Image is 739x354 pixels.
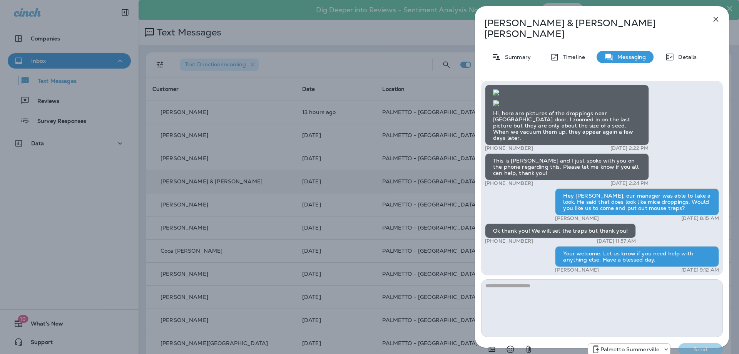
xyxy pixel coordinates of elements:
[588,345,670,354] div: +1 (843) 594-2691
[485,153,649,180] div: This is [PERSON_NAME] and I just spoke with you on the phone regarding this. Please let me know i...
[674,54,697,60] p: Details
[681,215,719,221] p: [DATE] 8:15 AM
[485,238,533,244] p: [PHONE_NUMBER]
[484,18,694,39] p: [PERSON_NAME] & [PERSON_NAME] [PERSON_NAME]
[614,54,646,60] p: Messaging
[600,346,660,352] p: Palmetto Summerville
[597,238,636,244] p: [DATE] 11:57 AM
[485,180,533,186] p: [PHONE_NUMBER]
[485,223,636,238] div: Ok thank you! We will set the traps but thank you!
[555,188,719,215] div: Hey [PERSON_NAME], our manager was able to take a look. He said that does look like mice dropping...
[485,145,533,151] p: [PHONE_NUMBER]
[501,54,531,60] p: Summary
[681,267,719,273] p: [DATE] 9:12 AM
[485,85,649,145] div: Hi, here are pictures of the droppings near [GEOGRAPHIC_DATA] door. I zoomed in on the last pictu...
[610,180,649,186] p: [DATE] 2:24 PM
[555,267,599,273] p: [PERSON_NAME]
[555,246,719,267] div: Your welcome. Let us know if you need help with anything else. Have a blessed day.
[610,145,649,151] p: [DATE] 2:22 PM
[493,100,499,106] img: twilio-download
[559,54,585,60] p: Timeline
[493,89,499,96] img: twilio-download
[555,215,599,221] p: [PERSON_NAME]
